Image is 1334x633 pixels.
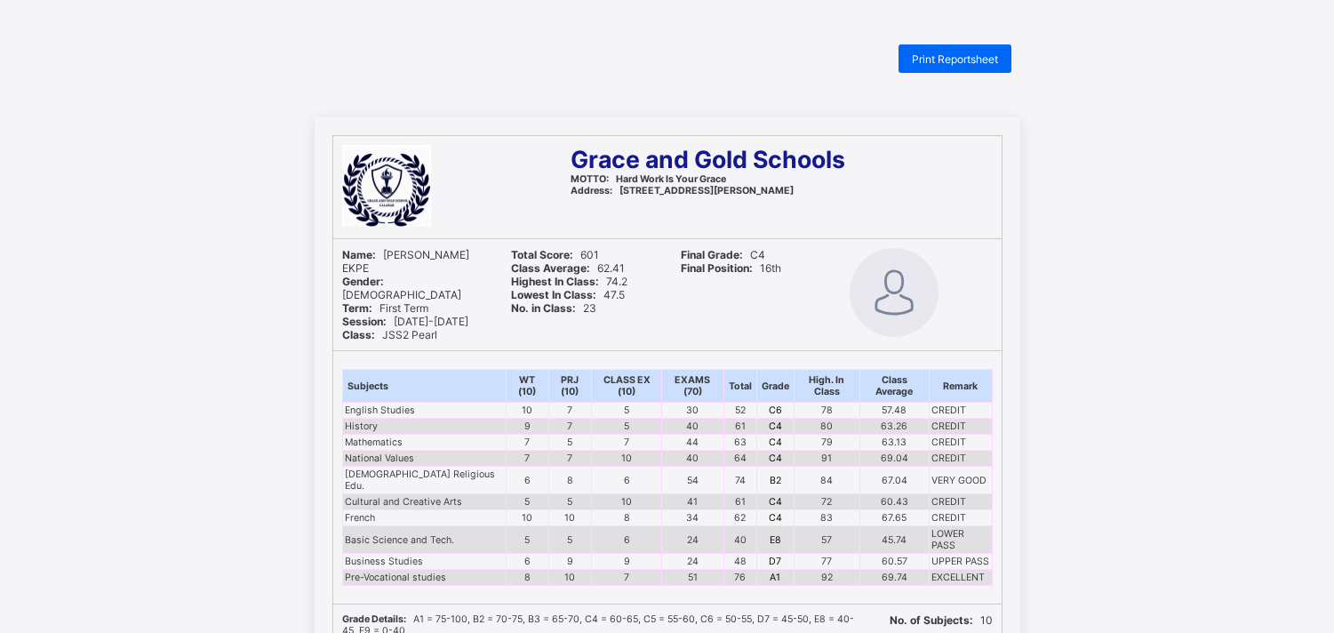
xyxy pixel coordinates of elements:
[859,435,929,451] td: 63.13
[507,467,548,494] td: 6
[681,261,753,275] b: Final Position:
[929,419,992,435] td: CREDIT
[511,288,596,301] b: Lowest In Class:
[511,301,596,315] span: 23
[511,301,576,315] b: No. in Class:
[723,370,756,403] th: Total
[511,248,599,261] span: 601
[794,467,859,494] td: 84
[929,403,992,419] td: CREDIT
[548,554,592,570] td: 9
[756,510,794,526] td: C4
[929,554,992,570] td: UPPER PASS
[756,494,794,510] td: C4
[571,173,609,185] b: MOTTO:
[592,370,662,403] th: CLASS EX (10)
[342,248,376,261] b: Name:
[756,554,794,570] td: D7
[681,248,743,261] b: Final Grade:
[929,451,992,467] td: CREDIT
[592,554,662,570] td: 9
[859,451,929,467] td: 69.04
[756,370,794,403] th: Grade
[661,554,723,570] td: 24
[661,435,723,451] td: 44
[859,467,929,494] td: 67.04
[890,613,993,627] span: 10
[794,451,859,467] td: 91
[756,467,794,494] td: B2
[756,526,794,554] td: E8
[571,185,794,196] span: [STREET_ADDRESS][PERSON_NAME]
[661,419,723,435] td: 40
[794,570,859,586] td: 92
[794,494,859,510] td: 72
[794,435,859,451] td: 79
[342,315,387,328] b: Session:
[756,419,794,435] td: C4
[342,554,507,570] td: Business Studies
[681,261,781,275] span: 16th
[661,510,723,526] td: 34
[661,451,723,467] td: 40
[592,419,662,435] td: 5
[342,570,507,586] td: Pre-Vocational studies
[342,301,372,315] b: Term:
[511,288,625,301] span: 47.5
[342,301,428,315] span: First Term
[890,613,973,627] b: No. of Subjects:
[592,435,662,451] td: 7
[342,370,507,403] th: Subjects
[859,403,929,419] td: 57.48
[548,370,592,403] th: PRJ (10)
[681,248,765,261] span: C4
[859,570,929,586] td: 69.74
[756,435,794,451] td: C4
[342,403,507,419] td: English Studies
[723,554,756,570] td: 48
[342,275,461,301] span: [DEMOGRAPHIC_DATA]
[794,403,859,419] td: 78
[592,570,662,586] td: 7
[342,248,469,275] span: [PERSON_NAME] EKPE
[929,494,992,510] td: CREDIT
[859,370,929,403] th: Class Average
[507,526,548,554] td: 5
[859,419,929,435] td: 63.26
[571,145,845,173] span: Grace and Gold Schools
[794,554,859,570] td: 77
[592,526,662,554] td: 6
[342,613,406,625] b: Grade Details:
[571,185,612,196] b: Address:
[592,494,662,510] td: 10
[548,451,592,467] td: 7
[342,510,507,526] td: French
[342,328,437,341] span: JSS2 Pearl
[859,494,929,510] td: 60.43
[859,510,929,526] td: 67.65
[723,510,756,526] td: 62
[723,419,756,435] td: 61
[511,275,627,288] span: 74.2
[859,554,929,570] td: 60.57
[342,419,507,435] td: History
[794,510,859,526] td: 83
[794,526,859,554] td: 57
[661,403,723,419] td: 30
[548,435,592,451] td: 5
[511,275,599,288] b: Highest In Class:
[929,510,992,526] td: CREDIT
[507,419,548,435] td: 9
[507,510,548,526] td: 10
[507,403,548,419] td: 10
[548,494,592,510] td: 5
[571,173,726,185] span: Hard Work Is Your Grace
[592,451,662,467] td: 10
[661,494,723,510] td: 41
[592,403,662,419] td: 5
[507,370,548,403] th: WT (10)
[507,435,548,451] td: 7
[756,451,794,467] td: C4
[342,526,507,554] td: Basic Science and Tech.
[794,419,859,435] td: 80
